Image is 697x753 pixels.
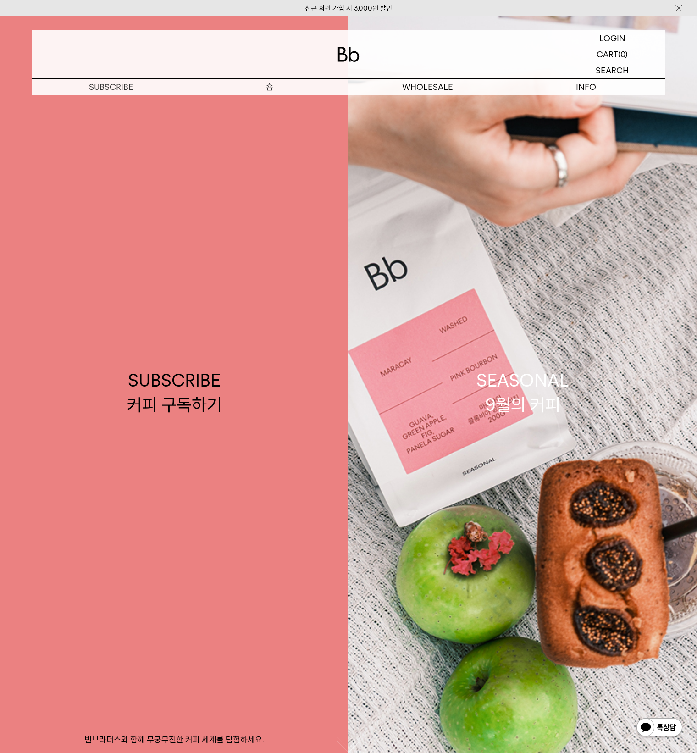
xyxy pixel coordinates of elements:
img: 로고 [337,47,360,62]
a: 원두 [190,95,348,111]
p: (0) [618,46,628,62]
p: CART [597,46,618,62]
a: 숍 [190,79,348,95]
a: 신규 회원 가입 시 3,000원 할인 [305,4,392,12]
div: SUBSCRIBE 커피 구독하기 [127,368,222,417]
a: LOGIN [559,30,665,46]
p: SEARCH [596,62,629,78]
p: LOGIN [599,30,625,46]
a: SUBSCRIBE [32,79,190,95]
p: INFO [507,79,665,95]
img: 카카오톡 채널 1:1 채팅 버튼 [636,717,683,739]
a: CART (0) [559,46,665,62]
p: WHOLESALE [348,79,507,95]
div: SEASONAL 9월의 커피 [476,368,569,417]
